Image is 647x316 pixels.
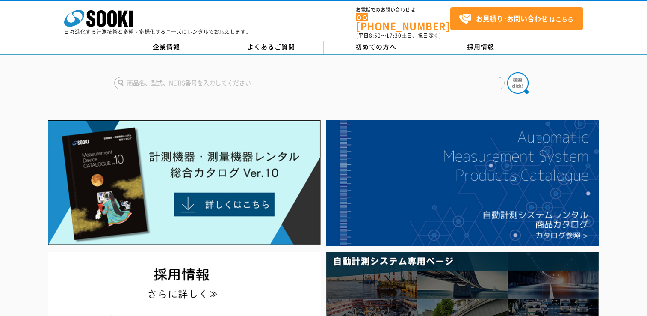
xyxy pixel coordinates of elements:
[428,41,533,54] a: 採用情報
[355,42,396,51] span: 初めての方へ
[114,41,219,54] a: 企業情報
[64,29,251,34] p: 日々進化する計測技術と多種・多様化するニーズにレンタルでお応えします。
[459,12,573,25] span: はこちら
[356,32,441,39] span: (平日 ～ 土日、祝日除く)
[219,41,324,54] a: よくあるご質問
[356,13,450,31] a: [PHONE_NUMBER]
[450,7,583,30] a: お見積り･お問い合わせはこちら
[114,77,505,89] input: 商品名、型式、NETIS番号を入力してください
[369,32,381,39] span: 8:50
[507,72,529,94] img: btn_search.png
[476,13,548,24] strong: お見積り･お問い合わせ
[386,32,402,39] span: 17:30
[324,41,428,54] a: 初めての方へ
[326,120,599,246] img: 自動計測システムカタログ
[356,7,450,12] span: お電話でのお問い合わせは
[48,120,321,245] img: Catalog Ver10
